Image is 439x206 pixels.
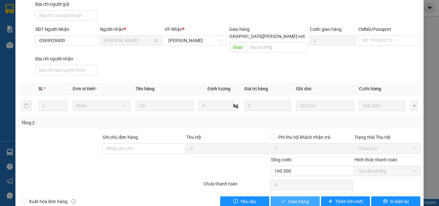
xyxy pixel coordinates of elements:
span: Cước hàng [359,86,381,91]
span: Thêm ĐH mới [335,198,363,205]
span: Khác [76,101,127,111]
span: Chưa thu [358,144,417,153]
b: GỬI : [PERSON_NAME] [8,47,98,57]
span: [GEOGRAPHIC_DATA][PERSON_NAME] nơi [217,33,307,40]
span: kg [233,101,239,111]
img: logo.jpg [8,8,40,40]
span: Tên hàng [136,86,155,91]
input: Địa chỉ của người nhận [35,65,97,75]
span: Tại văn phòng [358,166,417,176]
span: Giao [229,42,246,52]
input: Ghi chú đơn hàng [103,143,185,154]
span: exclamation-circle [233,199,238,204]
div: CMND/Passport [358,26,420,33]
span: printer [383,199,388,204]
input: VD: Bàn, Ghế [136,101,193,111]
input: Tên người nhận [104,37,152,44]
span: VP Nhận [165,27,183,32]
span: Giao hàng [288,198,309,205]
button: plus [410,101,418,111]
span: SL [38,86,43,91]
div: Trạng thái Thu Hộ [354,134,420,141]
div: Người nhận [100,26,162,33]
span: Thu Hộ [186,135,201,140]
span: Yêu cầu [240,198,256,205]
th: Ghi chú [293,83,356,95]
input: Cước giao hàng [310,35,356,46]
label: Hình thức thanh toán [354,157,397,162]
div: Địa chỉ người gửi [35,1,97,8]
span: In biên lai [390,198,409,205]
span: Tổng cước [271,157,292,162]
li: Hotline: 0846.855.855, [PHONE_NUMBER] [60,24,269,32]
span: Định lượng [207,86,230,91]
span: user [154,38,158,43]
input: Địa chỉ của người gửi [35,10,97,21]
span: Giao hàng [229,27,250,32]
span: Phí thu hộ khách nhận trả [276,134,333,141]
div: Tổng: 2 [21,119,170,126]
li: 649 [PERSON_NAME], [PERSON_NAME] Tum [60,16,269,24]
span: Xuất hóa đơn hàng [26,198,70,205]
div: Chưa thanh toán [203,180,270,192]
span: check [281,199,286,204]
input: Dọc đường [246,42,307,52]
label: Cước giao hàng [310,27,342,32]
input: 0 [359,101,405,111]
span: Giá trị hàng [244,86,268,91]
input: Ghi Chú [296,101,354,111]
div: SĐT Người Nhận [35,26,97,33]
span: info-circle [71,199,76,204]
label: Ghi chú đơn hàng [103,135,138,140]
span: Đơn vị tính [73,86,97,91]
span: Phổ Quang [168,36,223,45]
input: 0 [244,101,291,111]
button: delete [21,101,31,111]
div: Địa chỉ người nhận [35,55,97,62]
span: plus [328,199,333,204]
